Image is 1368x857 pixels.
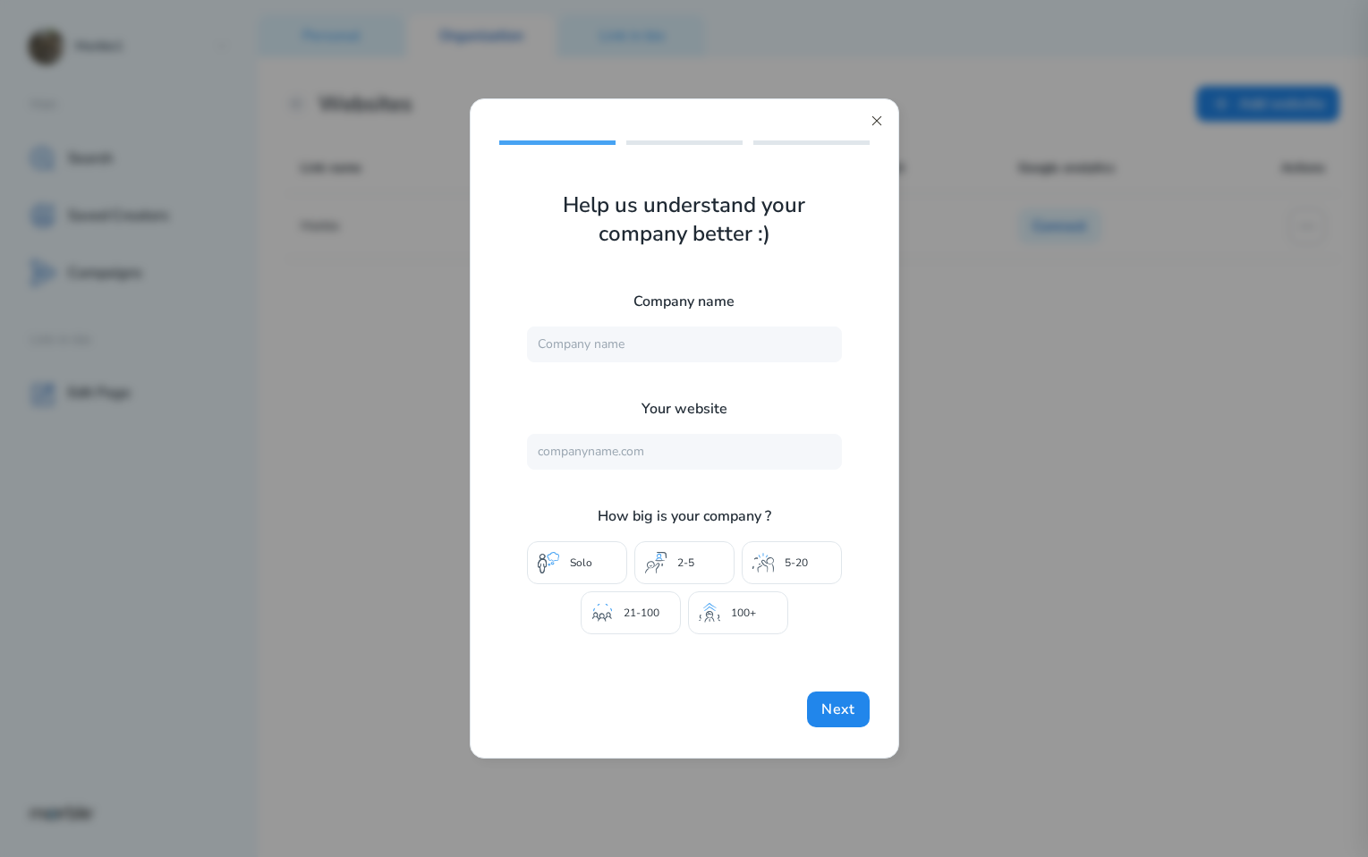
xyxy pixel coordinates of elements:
p: Solo [570,555,592,571]
input: Company name [527,327,842,362]
h1: Help us understand your company better :) [527,191,842,248]
p: 5-20 [785,555,808,571]
p: Your website [527,398,842,420]
p: 2-5 [677,555,694,571]
p: 100+ [731,605,756,621]
button: Next [807,692,869,727]
p: How big is your company ? [527,505,842,527]
p: Company name [527,291,842,312]
p: 21-100 [624,605,659,621]
input: companyname.com [527,434,842,470]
